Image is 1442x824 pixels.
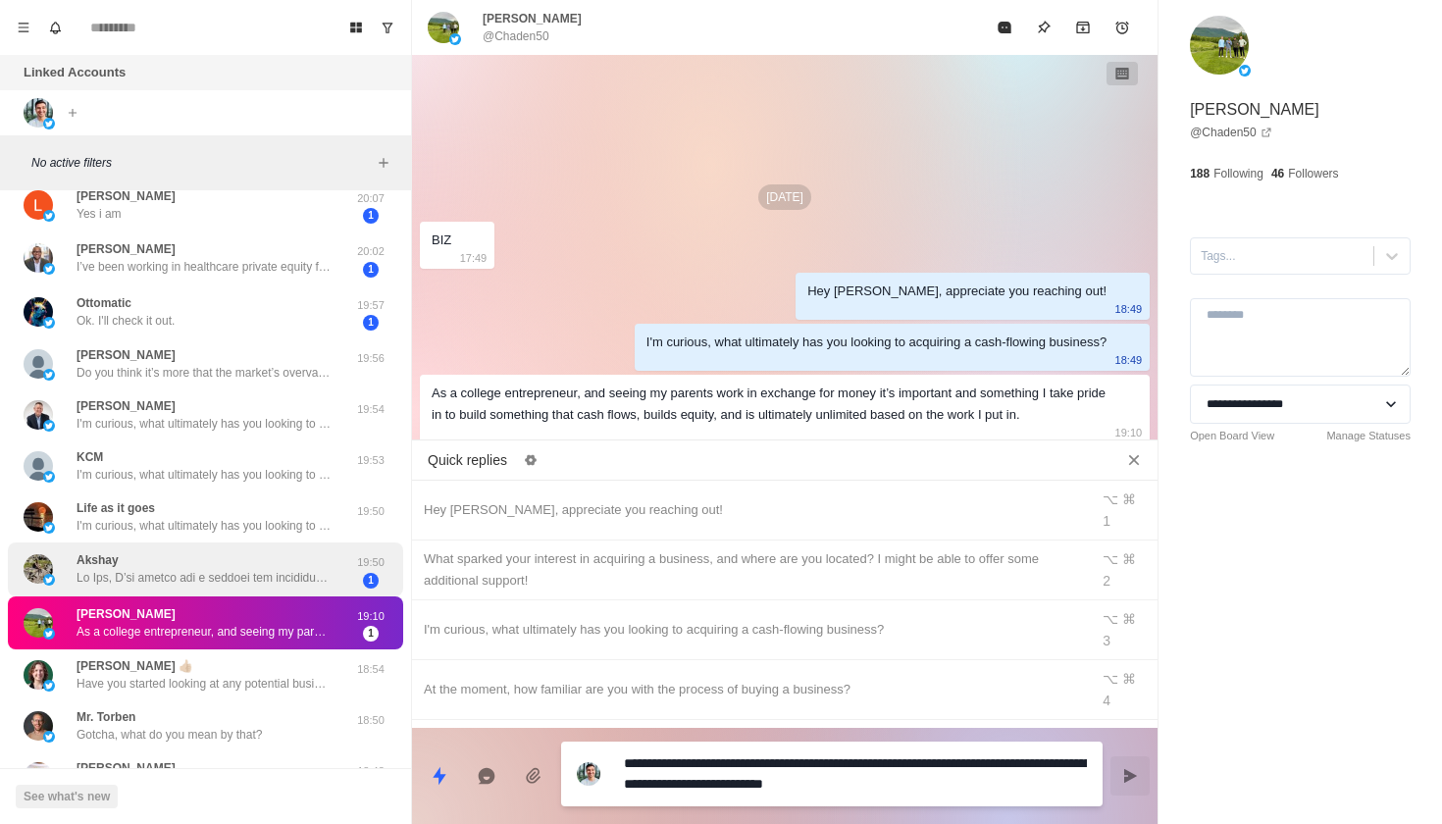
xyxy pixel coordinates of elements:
p: 19:50 [346,503,395,520]
div: BIZ [432,230,451,251]
img: picture [24,190,53,220]
div: As a college entrepreneur, and seeing my parents work in exchange for money it’s important and so... [432,383,1107,426]
p: Following [1213,165,1263,182]
img: picture [24,554,53,584]
img: picture [577,762,600,786]
p: [PERSON_NAME] [483,10,582,27]
img: picture [24,660,53,690]
div: I'm curious, what ultimately has you looking to acquiring a cash-flowing business? [646,332,1107,353]
img: picture [43,680,55,692]
span: 1 [363,262,379,278]
p: 19:57 [346,297,395,314]
img: picture [428,12,459,43]
p: Yes i am [77,205,122,223]
p: 19:50 [346,554,395,571]
p: [PERSON_NAME] [77,187,176,205]
p: Akshay [77,551,119,569]
div: What sparked your interest in acquiring a business, and where are you located? I might be able to... [424,548,1077,592]
img: picture [24,608,53,638]
p: I'm curious, what ultimately has you looking to acquiring a cash-flowing business? [77,415,332,433]
p: 18:49 [1115,349,1143,371]
span: 1 [363,573,379,589]
button: Quick replies [420,756,459,796]
p: Ok. I'll check it out. [77,312,175,330]
img: picture [24,502,53,532]
span: 1 [363,315,379,331]
p: @Chaden50 [483,27,549,45]
button: Send message [1110,756,1150,796]
img: picture [43,731,55,743]
p: Quick replies [428,450,507,471]
button: Reply with AI [467,756,506,796]
p: 20:02 [346,243,395,260]
img: picture [43,628,55,640]
button: Menu [8,12,39,43]
p: 19:10 [1115,422,1143,443]
img: picture [43,118,55,129]
p: Do you think it’s more that the market’s overvalued right now, or that it’s tough to evaluate wha... [77,364,332,382]
img: picture [43,210,55,222]
p: Lo Ips, D’si ametco adi e seddoei tem incididuntutlabo, etd M aliqua eni adminimven quisno ex ull... [77,569,332,587]
img: picture [1239,65,1251,77]
a: Open Board View [1190,428,1274,444]
div: Hey [PERSON_NAME], appreciate you reaching out! [424,499,1077,521]
img: picture [24,297,53,327]
p: 20:07 [346,190,395,207]
a: @Chaden50 [1190,124,1272,141]
button: Board View [340,12,372,43]
img: picture [43,263,55,275]
p: I'm curious, what ultimately has you looking to acquiring a cash-flowing business? [77,517,332,535]
p: [PERSON_NAME] 👍🏼 [77,657,193,675]
div: At the moment, how familiar are you with the process of buying a business? [424,679,1077,700]
p: [PERSON_NAME] [77,346,176,364]
button: Edit quick replies [515,444,546,476]
p: Have you started looking at any potential businesses to acquire yet, or is there a particular ind... [77,675,332,693]
p: KCM [77,448,103,466]
button: Add account [61,101,84,125]
div: ⌥ ⌘ 3 [1103,608,1146,651]
img: picture [43,420,55,432]
button: See what's new [16,785,118,808]
span: 1 [363,626,379,642]
div: Hey [PERSON_NAME], appreciate you reaching out! [807,281,1107,302]
p: 19:54 [346,401,395,418]
img: picture [43,574,55,586]
p: [PERSON_NAME] [77,240,176,258]
img: picture [24,762,53,792]
img: picture [43,522,55,534]
img: picture [449,33,461,45]
p: [PERSON_NAME] [1190,98,1319,122]
p: [DATE] [758,184,811,210]
span: 1 [363,208,379,224]
div: I'm curious, what ultimately has you looking to acquiring a cash-flowing business? [424,619,1077,641]
button: Mark as read [985,8,1024,47]
p: 18:50 [346,712,395,729]
button: Archive [1063,8,1103,47]
div: ⌥ ⌘ 4 [1103,668,1146,711]
button: Pin [1024,8,1063,47]
p: 18:54 [346,661,395,678]
img: picture [24,451,53,481]
p: [PERSON_NAME] [77,759,176,777]
p: Ottomatic [77,294,131,312]
button: Add reminder [1103,8,1142,47]
p: 19:56 [346,350,395,367]
p: 18:49 [1115,298,1143,320]
p: [PERSON_NAME] [77,605,176,623]
p: Life as it goes [77,499,155,517]
p: 188 [1190,165,1210,182]
p: Gotcha, what do you mean by that? [77,726,262,744]
p: 17:49 [460,247,488,269]
img: picture [24,711,53,741]
p: Mr. Torben [77,708,135,726]
p: 46 [1271,165,1284,182]
button: Show unread conversations [372,12,403,43]
a: Manage Statuses [1326,428,1411,444]
p: Followers [1288,165,1338,182]
p: As a college entrepreneur, and seeing my parents work in exchange for money it’s important and so... [77,623,332,641]
img: picture [24,400,53,430]
img: picture [1190,16,1249,75]
p: No active filters [31,154,372,172]
p: Linked Accounts [24,63,126,82]
div: ⌥ ⌘ 1 [1103,489,1146,532]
